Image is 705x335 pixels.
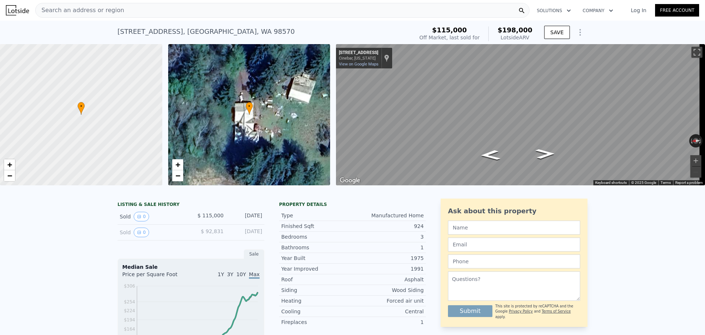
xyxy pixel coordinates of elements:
[175,171,180,180] span: −
[339,50,378,56] div: [STREET_ADDRESS]
[236,271,246,277] span: 10Y
[352,318,424,326] div: 1
[227,271,233,277] span: 3Y
[352,276,424,283] div: Asphalt
[281,297,352,304] div: Heating
[472,148,509,163] path: Go North, Cinebar Rd
[36,6,124,15] span: Search an address or region
[7,160,12,169] span: +
[172,170,183,181] a: Zoom out
[77,103,85,110] span: •
[281,318,352,326] div: Fireplaces
[352,286,424,294] div: Wood Siding
[495,304,580,320] div: This site is protected by reCAPTCHA and the Google and apply.
[622,7,655,14] a: Log In
[577,4,619,17] button: Company
[432,26,467,34] span: $115,000
[690,155,701,166] button: Zoom in
[690,167,701,178] button: Zoom out
[527,146,563,161] path: Go South, Cinebar Rd
[6,5,29,15] img: Lotside
[281,286,352,294] div: Siding
[124,299,135,304] tspan: $254
[631,181,656,185] span: © 2025 Google
[675,181,703,185] a: Report a problem
[661,181,671,185] a: Terms (opens in new tab)
[509,309,533,313] a: Privacy Policy
[244,249,264,259] div: Sale
[281,244,352,251] div: Bathrooms
[691,47,702,58] button: Toggle fullscreen view
[281,233,352,240] div: Bedrooms
[448,221,580,235] input: Name
[124,284,135,289] tspan: $306
[352,212,424,219] div: Manufactured Home
[352,308,424,315] div: Central
[542,309,571,313] a: Terms of Service
[249,271,260,279] span: Max
[77,102,85,115] div: •
[120,212,185,221] div: Sold
[124,308,135,313] tspan: $224
[339,62,379,67] a: View on Google Maps
[117,26,295,37] div: [STREET_ADDRESS] , [GEOGRAPHIC_DATA] , WA 98570
[531,4,577,17] button: Solutions
[573,25,587,40] button: Show Options
[175,160,180,169] span: +
[134,228,149,237] button: View historical data
[352,222,424,230] div: 924
[595,180,627,185] button: Keyboard shortcuts
[172,159,183,170] a: Zoom in
[419,34,480,41] div: Off Market, last sold for
[281,265,352,272] div: Year Improved
[352,254,424,262] div: 1975
[117,202,264,209] div: LISTING & SALE HISTORY
[352,265,424,272] div: 1991
[281,276,352,283] div: Roof
[352,297,424,304] div: Forced air unit
[544,26,570,39] button: SAVE
[352,233,424,240] div: 3
[448,254,580,268] input: Phone
[122,263,260,271] div: Median Sale
[352,244,424,251] div: 1
[384,54,389,62] a: Show location on map
[336,44,705,185] div: Street View
[281,212,352,219] div: Type
[689,134,693,147] button: Rotate counterclockwise
[689,138,702,144] button: Reset the view
[498,34,532,41] div: Lotside ARV
[4,170,15,181] a: Zoom out
[338,176,362,185] img: Google
[124,327,135,332] tspan: $164
[699,134,703,147] button: Rotate clockwise
[4,159,15,170] a: Zoom in
[122,271,191,282] div: Price per Square Foot
[201,228,224,234] span: $ 92,831
[218,271,224,277] span: 1Y
[281,308,352,315] div: Cooling
[448,305,492,317] button: Submit
[448,238,580,252] input: Email
[281,222,352,230] div: Finished Sqft
[198,213,224,218] span: $ 115,000
[246,103,253,110] span: •
[124,317,135,322] tspan: $194
[338,176,362,185] a: Open this area in Google Maps (opens a new window)
[339,56,378,61] div: Cinebar, [US_STATE]
[281,254,352,262] div: Year Built
[246,102,253,115] div: •
[279,202,426,207] div: Property details
[336,44,705,185] div: Map
[229,212,262,221] div: [DATE]
[7,171,12,180] span: −
[655,4,699,17] a: Free Account
[229,228,262,237] div: [DATE]
[120,228,185,237] div: Sold
[448,206,580,216] div: Ask about this property
[134,212,149,221] button: View historical data
[498,26,532,34] span: $198,000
